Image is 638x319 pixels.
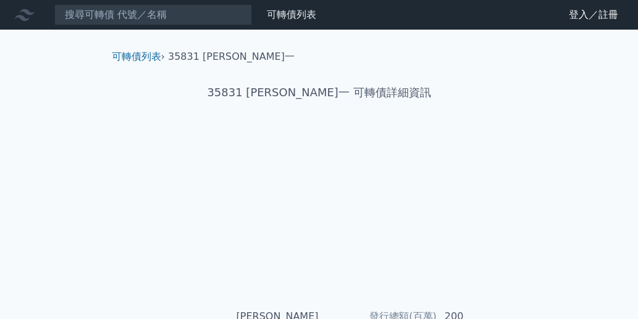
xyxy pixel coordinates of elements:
[168,49,295,64] li: 35831 [PERSON_NAME]一
[112,49,165,64] li: ›
[54,4,252,25] input: 搜尋可轉債 代號／名稱
[267,9,316,20] a: 可轉債列表
[559,5,628,25] a: 登入／註冊
[112,51,161,62] a: 可轉債列表
[102,84,537,101] h1: 35831 [PERSON_NAME]一 可轉債詳細資訊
